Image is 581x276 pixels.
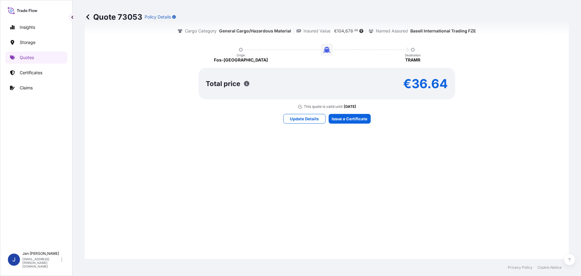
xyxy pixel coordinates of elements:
[329,114,371,124] button: Issue a Certificate
[5,36,67,48] a: Storage
[537,265,562,270] a: Cookie Notice
[290,116,319,122] p: Update Details
[22,251,60,256] p: Jan [PERSON_NAME]
[20,55,34,61] p: Quotes
[237,53,245,57] p: Origin
[403,79,448,88] p: €36.64
[5,21,67,33] a: Insights
[405,53,421,57] p: Destination
[20,70,42,76] p: Certificates
[85,12,142,22] p: Quote 73053
[332,116,367,122] p: Issue a Certificate
[304,104,343,109] p: This quote is valid until
[405,57,420,63] p: TRAMR
[206,81,240,87] p: Total price
[20,39,35,45] p: Storage
[22,257,60,268] p: [EMAIL_ADDRESS][PERSON_NAME][DOMAIN_NAME]
[5,82,67,94] a: Claims
[5,52,67,64] a: Quotes
[214,57,268,63] p: Fos-[GEOGRAPHIC_DATA]
[344,104,356,109] p: [DATE]
[20,24,35,30] p: Insights
[20,85,33,91] p: Claims
[508,265,533,270] a: Privacy Policy
[12,257,15,263] span: J
[283,114,326,124] button: Update Details
[145,14,171,20] p: Policy Details
[5,67,67,79] a: Certificates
